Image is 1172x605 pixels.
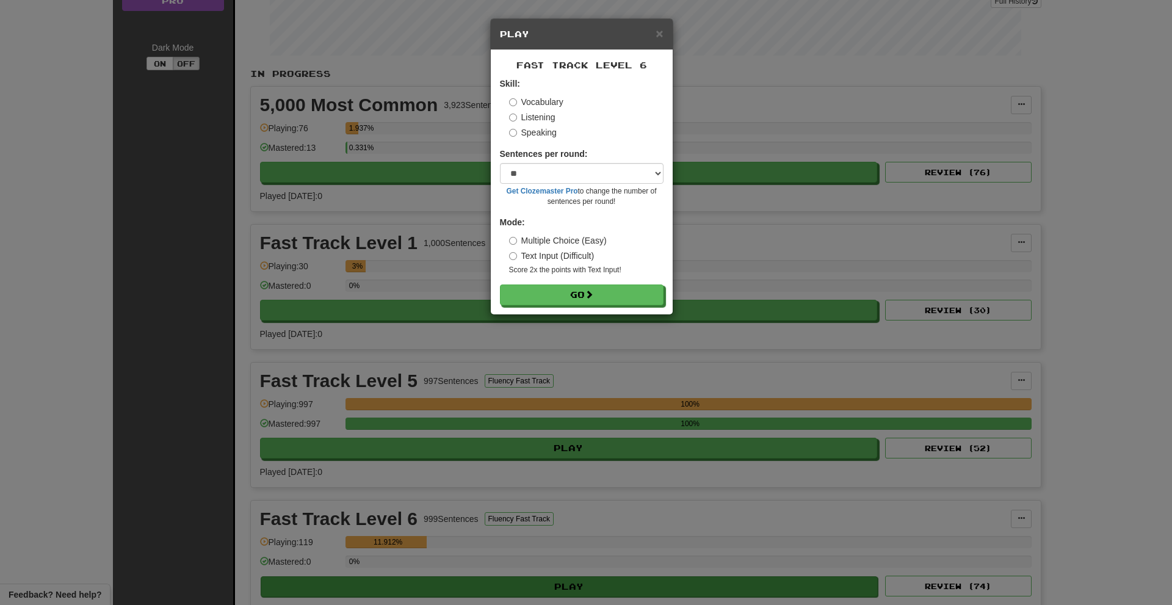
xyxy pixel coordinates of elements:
[509,265,664,275] small: Score 2x the points with Text Input !
[509,252,517,260] input: Text Input (Difficult)
[516,60,647,70] span: Fast Track Level 6
[509,126,557,139] label: Speaking
[509,237,517,245] input: Multiple Choice (Easy)
[509,111,555,123] label: Listening
[509,98,517,106] input: Vocabulary
[500,28,664,40] h5: Play
[509,234,607,247] label: Multiple Choice (Easy)
[507,187,578,195] a: Get Clozemaster Pro
[500,186,664,207] small: to change the number of sentences per round!
[500,217,525,227] strong: Mode:
[509,129,517,137] input: Speaking
[656,27,663,40] button: Close
[656,26,663,40] span: ×
[500,284,664,305] button: Go
[509,114,517,121] input: Listening
[509,96,563,108] label: Vocabulary
[500,148,588,160] label: Sentences per round:
[500,79,520,89] strong: Skill:
[509,250,595,262] label: Text Input (Difficult)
